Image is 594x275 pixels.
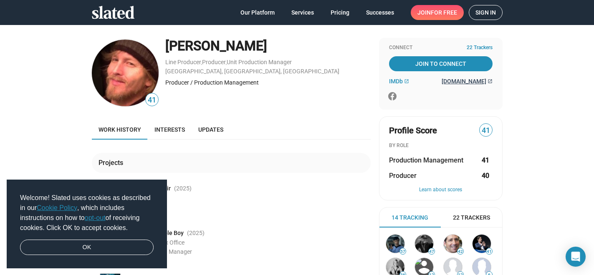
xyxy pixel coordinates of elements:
span: 57 [400,249,406,254]
img: Dominic Cancilla [415,235,433,253]
a: Producer [202,59,226,65]
a: [GEOGRAPHIC_DATA], [GEOGRAPHIC_DATA], [GEOGRAPHIC_DATA] [165,68,339,75]
div: Open Intercom Messenger [566,247,586,267]
img: Van Scott Folger [92,40,159,106]
img: Clay Liford [386,235,404,253]
span: Interests [154,126,185,133]
img: Zachary Matz [444,235,462,253]
div: Connect [389,45,493,51]
a: Joinfor free [411,5,464,20]
span: Production Management [389,156,463,165]
span: 14 Tracking [392,214,428,222]
button: Learn about scores [389,187,493,193]
span: 42 [458,249,463,254]
a: Sign in [469,5,503,20]
a: Unit Production Manager [227,59,292,65]
a: Cookie Policy [37,204,77,211]
span: 22 Trackers [467,45,493,51]
a: Successes [359,5,401,20]
strong: 41 [482,156,489,165]
span: Pricing [331,5,349,20]
a: Pricing [324,5,356,20]
span: Producer [389,171,417,180]
img: Stephan Paternot [473,235,491,253]
span: for free [431,5,457,20]
span: IMDb [389,78,403,85]
span: Welcome! Slated uses cookies as described in our , which includes instructions on how to of recei... [20,193,154,233]
mat-icon: open_in_new [404,79,409,84]
span: Join [417,5,457,20]
span: Our Platform [240,5,275,20]
a: Updates [192,120,230,140]
span: Profile Score [389,125,437,136]
a: Line Producer [165,59,201,65]
div: cookieconsent [7,180,167,269]
a: Join To Connect [389,56,493,71]
span: 22 Trackers [453,214,490,222]
span: 41 [486,249,492,254]
a: IMDb [389,78,409,85]
strong: 40 [482,171,489,180]
a: [DOMAIN_NAME] [442,78,493,85]
span: Sign in [475,5,496,20]
span: Work history [99,126,141,133]
div: Projects [99,158,126,167]
mat-icon: open_in_new [488,79,493,84]
div: BY ROLE [389,142,493,149]
span: (2025 ) [174,185,192,192]
div: [PERSON_NAME] [165,37,371,55]
a: opt-out [85,214,106,221]
span: , [201,60,202,65]
div: Producer / Production Management [165,79,371,87]
a: Interests [148,120,192,140]
span: Services [291,5,314,20]
span: 41 [146,95,158,106]
span: [DOMAIN_NAME] [442,78,486,85]
span: Join To Connect [391,56,491,71]
span: Successes [366,5,394,20]
span: Updates [198,126,223,133]
a: Our Platform [234,5,281,20]
a: dismiss cookie message [20,240,154,255]
span: 47 [429,249,435,254]
span: (2025 ) [187,229,205,237]
span: 41 [480,125,492,136]
a: Services [285,5,321,20]
a: Work history [92,120,148,140]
